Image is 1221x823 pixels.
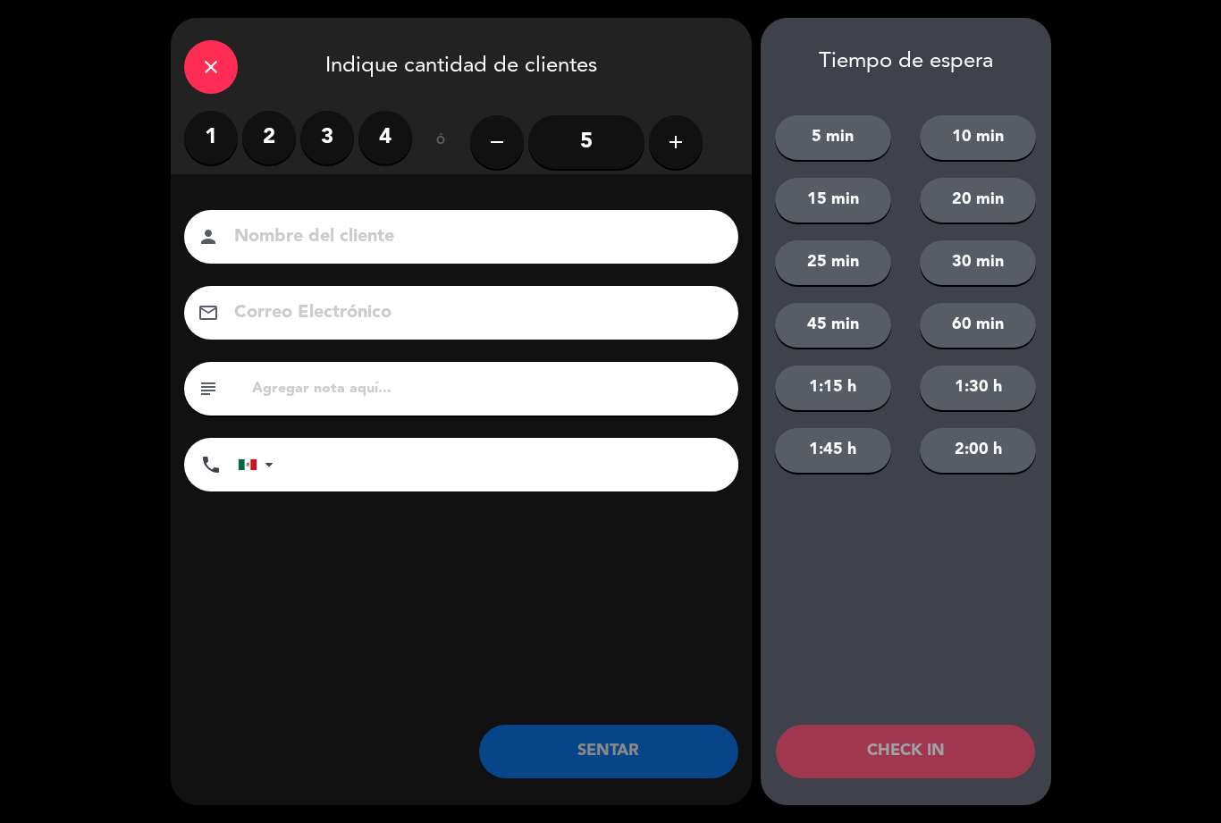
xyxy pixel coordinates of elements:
[198,226,219,248] i: person
[486,131,508,153] i: remove
[775,303,891,348] button: 45 min
[232,298,715,329] input: Correo Electrónico
[358,111,412,164] label: 4
[649,115,703,169] button: add
[775,428,891,473] button: 1:45 h
[920,428,1036,473] button: 2:00 h
[232,222,715,253] input: Nombre del cliente
[300,111,354,164] label: 3
[250,376,725,401] input: Agregar nota aquí...
[920,178,1036,223] button: 20 min
[470,115,524,169] button: remove
[200,454,222,475] i: phone
[171,18,752,111] div: Indique cantidad de clientes
[412,111,470,173] div: ó
[920,303,1036,348] button: 60 min
[776,725,1035,778] button: CHECK IN
[920,115,1036,160] button: 10 min
[239,439,280,491] div: Mexico (México): +52
[775,178,891,223] button: 15 min
[184,111,238,164] label: 1
[775,115,891,160] button: 5 min
[200,56,222,78] i: close
[775,365,891,410] button: 1:15 h
[761,49,1051,75] div: Tiempo de espera
[920,240,1036,285] button: 30 min
[665,131,686,153] i: add
[198,378,219,399] i: subject
[479,725,738,778] button: SENTAR
[198,302,219,323] i: email
[242,111,296,164] label: 2
[920,365,1036,410] button: 1:30 h
[775,240,891,285] button: 25 min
